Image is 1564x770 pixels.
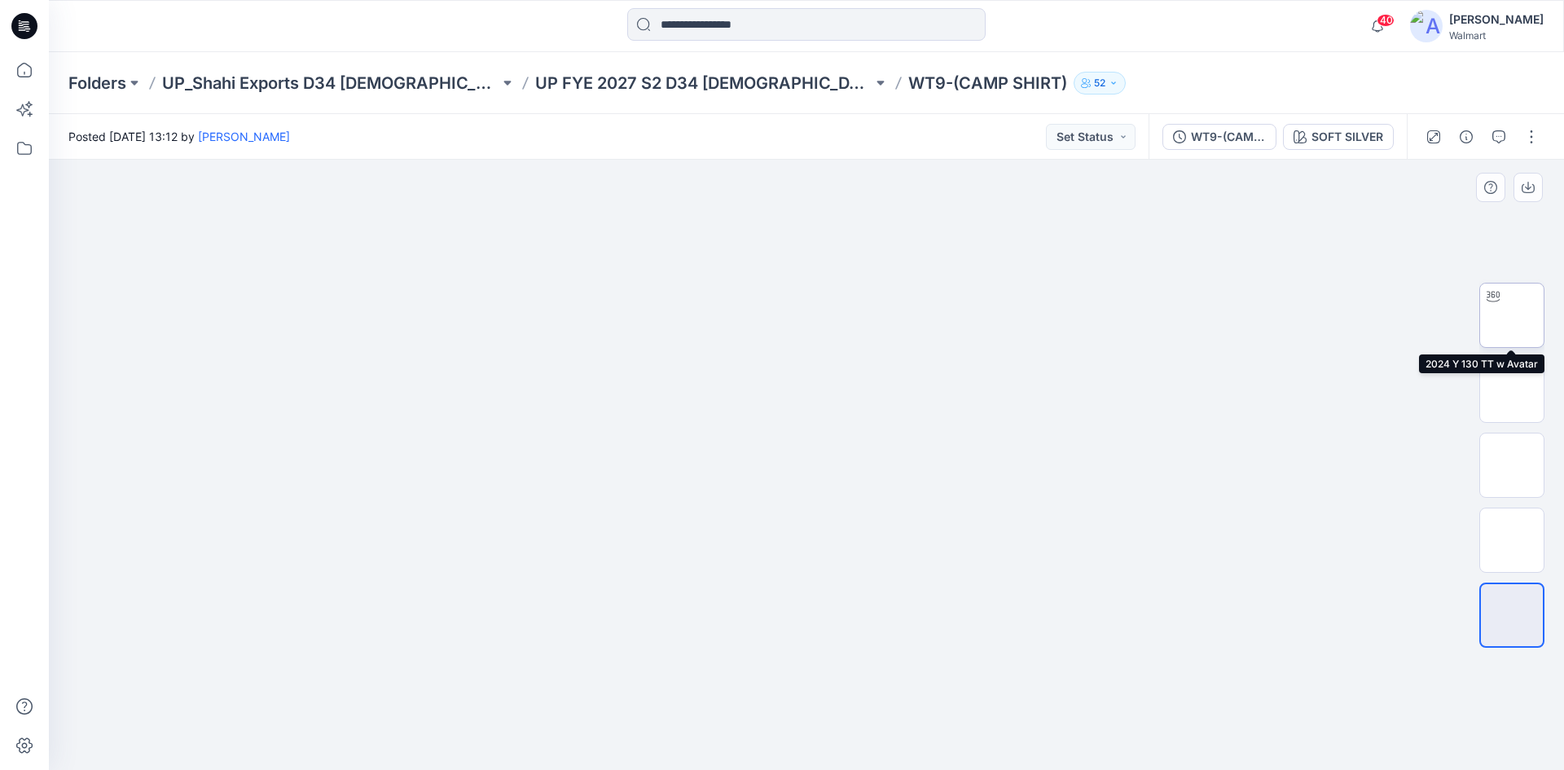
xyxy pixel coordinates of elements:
span: 40 [1377,14,1395,27]
a: Folders [68,72,126,95]
button: 52 [1074,72,1126,95]
div: WT9-(CAMP SHIRT) [1191,128,1266,146]
button: SOFT SILVER [1283,124,1394,150]
a: UP FYE 2027 S2 D34 [DEMOGRAPHIC_DATA] Woven Tops [535,72,872,95]
div: Walmart [1449,29,1544,42]
p: 52 [1094,74,1105,92]
a: UP_Shahi Exports D34 [DEMOGRAPHIC_DATA] Tops [162,72,499,95]
span: Posted [DATE] 13:12 by [68,128,290,145]
p: WT9-(CAMP SHIRT) [908,72,1067,95]
button: Details [1453,124,1479,150]
a: [PERSON_NAME] [198,130,290,143]
div: [PERSON_NAME] [1449,10,1544,29]
div: SOFT SILVER [1311,128,1383,146]
img: avatar [1410,10,1443,42]
button: WT9-(CAMP SHIRT) [1162,124,1276,150]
